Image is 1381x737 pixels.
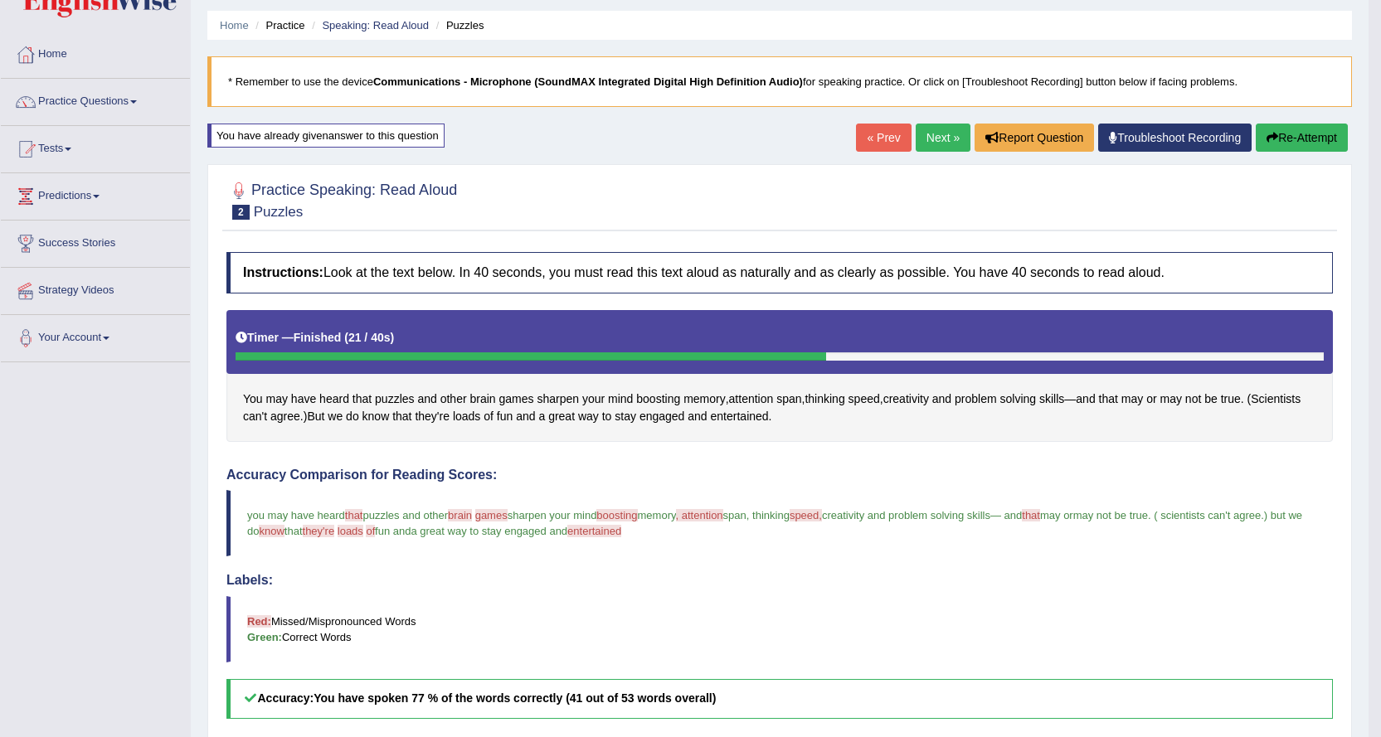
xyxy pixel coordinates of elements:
span: Click to see word definition [1121,390,1143,408]
span: fun and [375,525,411,537]
span: Click to see word definition [582,390,605,408]
span: Click to see word definition [538,408,545,425]
b: Green: [247,631,282,643]
span: Click to see word definition [346,408,359,425]
span: puzzles and other [362,509,448,521]
span: thinking [752,509,790,521]
b: Red: [247,615,271,628]
span: a great way to stay engaged and [411,525,567,537]
span: speed, [790,509,822,521]
b: Finished [294,331,342,344]
span: Click to see word definition [353,390,372,408]
span: that [1022,509,1040,521]
span: , attention [676,509,723,521]
span: Click to see word definition [319,390,349,408]
span: Click to see word definition [417,390,436,408]
span: Click to see word definition [883,390,929,408]
span: may not be true [1073,509,1148,521]
span: Click to see word definition [711,408,769,425]
a: Tests [1,126,190,167]
h4: Labels: [226,573,1333,588]
span: 2 [232,205,250,220]
span: know [259,525,284,537]
span: sharpen your mind [508,509,597,521]
a: Next » [916,124,970,152]
span: that [345,509,363,521]
li: Practice [251,17,304,33]
span: Click to see word definition [392,408,411,425]
h4: Look at the text below. In 40 seconds, you must read this text aloud as naturally and as clearly ... [226,252,1333,293]
span: you may have heard [247,509,345,521]
span: Click to see word definition [688,408,707,425]
a: Practice Questions [1,79,190,120]
span: Click to see word definition [932,390,951,408]
span: span [723,509,746,521]
span: Click to see word definition [1221,390,1241,408]
span: Click to see word definition [955,390,997,408]
a: « Prev [856,124,911,152]
span: creativity and problem solving skills [822,509,990,521]
span: Click to see word definition [729,390,774,408]
span: Click to see word definition [440,390,467,408]
a: Success Stories [1,221,190,262]
span: Click to see word definition [415,408,450,425]
span: Click to see word definition [548,408,575,425]
span: Click to see word definition [537,390,579,408]
span: Click to see word definition [849,390,880,408]
span: Click to see word definition [1039,390,1064,408]
h4: Accuracy Comparison for Reading Scores: [226,468,1333,482]
span: brain [448,509,472,521]
h5: Timer — [236,332,394,344]
a: Speaking: Read Aloud [322,19,429,32]
button: Report Question [975,124,1094,152]
span: Click to see word definition [1204,390,1218,408]
span: Click to see word definition [1146,390,1156,408]
span: they're [303,525,335,537]
span: Click to see word definition [291,390,316,408]
span: Click to see word definition [362,408,390,425]
b: Instructions: [243,265,323,279]
span: Click to see word definition [1160,390,1182,408]
h2: Practice Speaking: Read Aloud [226,178,457,220]
span: games [475,509,508,521]
small: Puzzles [254,204,304,220]
span: Click to see word definition [307,408,324,425]
span: — [990,509,1001,521]
div: You have already given answer to this question [207,124,445,148]
span: Click to see word definition [608,390,633,408]
span: Click to see word definition [453,408,480,425]
h5: Accuracy: [226,679,1333,718]
span: Click to see word definition [578,408,599,425]
a: Home [220,19,249,32]
blockquote: Missed/Mispronounced Words Correct Words [226,596,1333,662]
span: Click to see word definition [243,390,263,408]
span: Click to see word definition [602,408,612,425]
span: Click to see word definition [636,390,680,408]
button: Re-Attempt [1256,124,1348,152]
span: Click to see word definition [243,408,267,425]
span: Click to see word definition [805,390,844,408]
b: ( [344,331,348,344]
div: , , , — . ( .) . [226,310,1333,442]
span: Click to see word definition [683,390,726,408]
span: that [284,525,303,537]
span: Click to see word definition [639,408,685,425]
span: of [366,525,375,537]
span: Click to see word definition [1099,390,1118,408]
span: Click to see word definition [499,390,534,408]
span: .) [1261,509,1267,521]
a: Strategy Videos [1,268,190,309]
span: Click to see word definition [375,390,414,408]
a: Your Account [1,315,190,356]
a: Home [1,32,190,73]
span: memory [638,509,676,521]
span: Click to see word definition [469,390,495,408]
span: Click to see word definition [776,390,801,408]
span: Click to see word definition [484,408,494,425]
b: ) [391,331,395,344]
span: loads [338,525,363,537]
span: Click to see word definition [266,390,288,408]
span: Click to see word definition [1185,390,1201,408]
span: scientists can't agree [1160,509,1261,521]
span: Click to see word definition [328,408,343,425]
